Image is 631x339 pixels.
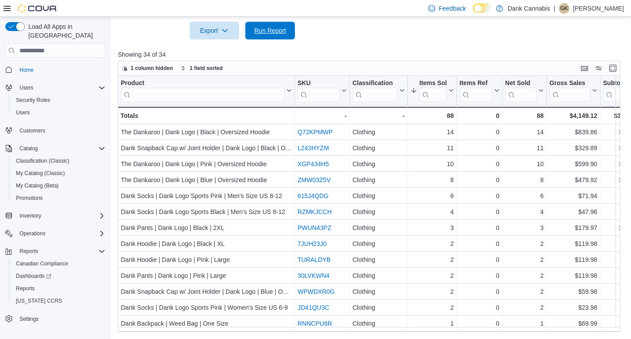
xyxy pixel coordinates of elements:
[550,286,597,297] div: $59.98
[298,110,347,121] div: -
[12,258,105,269] span: Canadian Compliance
[352,110,405,121] div: -
[16,65,37,75] a: Home
[18,4,58,13] img: Cova
[573,3,624,14] p: [PERSON_NAME]
[550,318,597,329] div: $69.99
[352,270,405,281] div: Clothing
[12,180,62,191] a: My Catalog (Beta)
[12,271,55,281] a: Dashboards
[505,254,544,265] div: 2
[410,286,454,297] div: 2
[505,175,544,185] div: 8
[460,127,499,137] div: 0
[352,238,405,249] div: Clothing
[505,222,544,233] div: 3
[505,127,544,137] div: 14
[298,240,326,247] a: 7JUH23J0
[298,208,332,215] a: RZMKJCCH
[460,270,499,281] div: 0
[2,63,109,76] button: Home
[460,302,499,313] div: 0
[9,155,109,167] button: Classification (Classic)
[410,318,454,329] div: 1
[352,191,405,201] div: Clothing
[16,314,42,324] a: Settings
[12,107,33,118] a: Users
[410,79,454,102] button: Items Sold
[460,254,499,265] div: 0
[410,159,454,169] div: 10
[410,127,454,137] div: 14
[12,180,105,191] span: My Catalog (Beta)
[298,304,329,311] a: JD41QU3C
[352,302,405,313] div: Clothing
[195,22,234,39] span: Export
[298,160,329,168] a: XGP434H5
[560,3,568,14] span: GK
[120,110,292,121] div: Totals
[550,270,597,281] div: $119.98
[505,191,544,201] div: 6
[550,110,597,121] div: $4,149.12
[505,79,544,102] button: Net Sold
[12,168,69,179] a: My Catalog (Classic)
[12,193,46,203] a: Promotions
[190,22,239,39] button: Export
[505,286,544,297] div: 2
[19,230,46,237] span: Operations
[505,79,537,88] div: Net Sold
[550,127,597,137] div: $839.86
[505,110,544,121] div: 88
[16,143,105,154] span: Catalog
[12,296,66,306] a: [US_STATE] CCRS
[16,297,62,304] span: [US_STATE] CCRS
[298,192,329,199] a: 615J4QDG
[419,79,447,102] div: Items Sold
[460,79,499,102] button: Items Ref
[121,143,292,153] div: Dank Snapback Cap w/ Joint Holder | Dank Logo | Black | One Size
[550,254,597,265] div: $119.98
[419,79,447,88] div: Items Sold
[352,79,398,102] div: Classification
[9,106,109,119] button: Users
[121,286,292,297] div: Dank Snapback Cap w/ Joint Holder | Dank Logo | Blue | One Size
[12,107,105,118] span: Users
[121,318,292,329] div: Dank Backpack | Weed Bag | One Size
[12,296,105,306] span: Washington CCRS
[121,222,292,233] div: Dank Pants | Dank Logo | Black | 2XL
[410,238,454,249] div: 2
[121,238,292,249] div: Dank Hoodie | Dank Logo | Black | XL
[121,79,285,102] div: Product
[9,179,109,192] button: My Catalog (Beta)
[410,254,454,265] div: 2
[352,79,398,88] div: Classification
[16,125,105,136] span: Customers
[131,65,173,72] span: 1 column hidden
[410,191,454,201] div: 6
[352,286,405,297] div: Clothing
[9,295,109,307] button: [US_STATE] CCRS
[550,302,597,313] div: $23.98
[12,258,72,269] a: Canadian Compliance
[554,3,555,14] p: |
[16,143,41,154] button: Catalog
[550,79,597,102] button: Gross Sales
[118,50,625,59] p: Showing 34 of 34
[550,207,597,217] div: $47.96
[298,144,329,152] a: L243HYZM
[12,156,73,166] a: Classification (Classic)
[460,79,492,102] div: Items Ref
[177,63,226,74] button: 1 field sorted
[16,285,35,292] span: Reports
[9,192,109,204] button: Promotions
[410,110,454,121] div: 88
[2,227,109,240] button: Operations
[16,97,50,104] span: Security Roles
[352,222,405,233] div: Clothing
[16,125,49,136] a: Customers
[16,246,42,257] button: Reports
[16,182,59,189] span: My Catalog (Beta)
[16,210,105,221] span: Inventory
[16,313,105,324] span: Settings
